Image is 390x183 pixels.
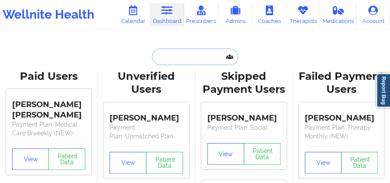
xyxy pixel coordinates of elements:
a: Prescribers [184,3,219,26]
p: Payment Plan : Unmatched Plan [110,123,183,141]
button: View [110,152,146,173]
div: [PERSON_NAME] [207,107,280,123]
button: Patient Data [341,152,378,173]
div: Paid Users [6,70,91,83]
div: Failed Payment Users [299,70,384,97]
a: Coaches [252,3,286,26]
button: Patient Data [244,143,280,165]
div: [PERSON_NAME] [305,107,378,123]
div: Unverified Users [103,70,189,97]
div: [PERSON_NAME] [110,107,183,123]
div: Skipped Payment Users [201,70,287,97]
p: Payment Plan : Therapy Monthly (NEW) [305,123,378,141]
p: Payment Plan : Social [207,123,280,132]
button: View [12,148,49,170]
a: Report Bug [376,73,390,108]
a: Therapists [286,3,320,26]
a: Dashboard [150,3,184,26]
div: [PERSON_NAME] [PERSON_NAME] [12,94,85,120]
button: Patient Data [48,148,85,170]
a: Medications [320,3,356,26]
a: Calendar [116,3,150,26]
button: Patient Data [146,152,183,173]
a: Admins [219,3,252,26]
p: Payment Plan : Medical Care Biweekly (NEW) [12,120,85,137]
button: View [305,152,342,173]
button: View [207,143,244,165]
a: Account [356,3,390,26]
